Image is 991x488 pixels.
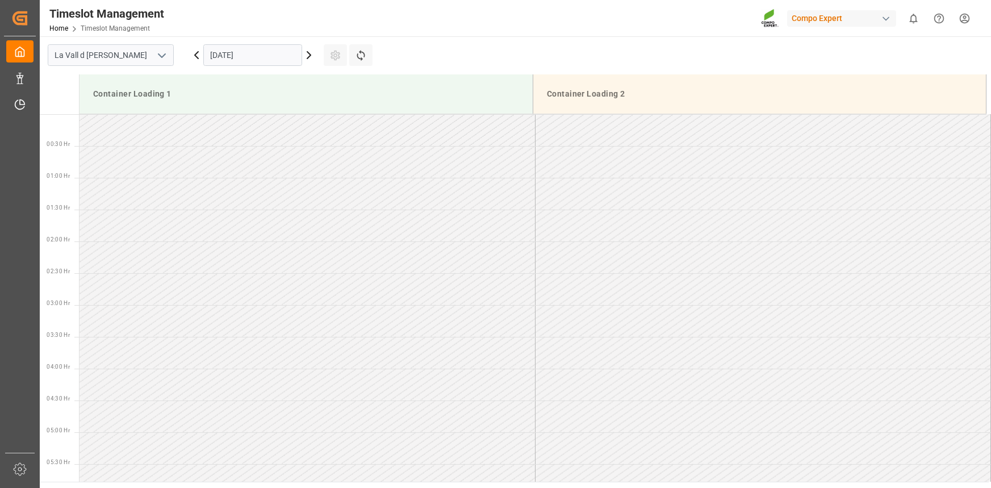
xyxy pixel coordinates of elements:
button: show 0 new notifications [901,6,926,31]
button: Compo Expert [787,7,901,29]
span: 05:00 Hr [47,427,70,433]
span: 01:30 Hr [47,205,70,211]
span: 02:30 Hr [47,268,70,274]
span: 05:30 Hr [47,459,70,465]
div: Container Loading 1 [89,84,524,105]
span: 00:30 Hr [47,141,70,147]
div: Timeslot Management [49,5,164,22]
button: open menu [153,47,170,64]
span: 03:30 Hr [47,332,70,338]
span: 04:00 Hr [47,364,70,370]
img: Screenshot%202023-09-29%20at%2010.02.21.png_1712312052.png [761,9,779,28]
div: Compo Expert [787,10,896,27]
span: 04:30 Hr [47,395,70,402]
div: Container Loading 2 [542,84,977,105]
span: 02:00 Hr [47,236,70,243]
input: DD.MM.YYYY [203,44,302,66]
span: 01:00 Hr [47,173,70,179]
span: 03:00 Hr [47,300,70,306]
a: Home [49,24,68,32]
button: Help Center [926,6,952,31]
input: Type to search/select [48,44,174,66]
